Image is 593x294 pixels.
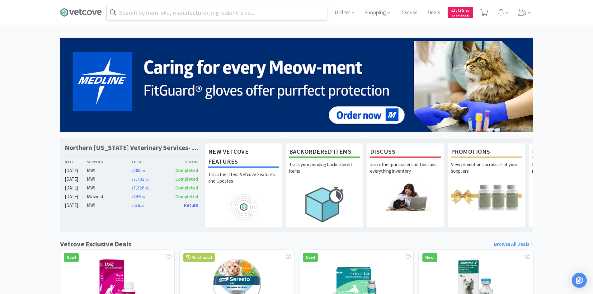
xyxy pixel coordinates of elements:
[175,194,198,199] span: Completed
[65,175,87,183] div: [DATE]
[131,204,133,208] span: $
[367,143,445,228] a: DiscussJoin other purchasers and discuss everything inventory
[184,202,198,208] span: Return
[131,159,165,165] div: Total
[451,183,522,211] img: hero_promotions.png
[464,9,469,13] span: . 15
[205,143,283,228] a: New Vetcove FeaturesTrack the latest Vetcove Features and Updates
[60,38,533,132] img: 5b85490d2c9a43ef9873369d65f5cc4c_481.png
[87,175,131,183] div: MWI
[451,14,469,18] span: Cash Back
[175,167,198,173] span: Completed
[87,202,131,209] div: MWI
[425,10,443,16] a: Deals
[494,240,533,248] a: Browse All Deals
[131,202,144,208] span: -36
[370,161,441,183] p: Join other purchasers and discuss everything inventory
[451,147,522,158] h1: Promotions
[131,167,145,173] span: 285
[65,159,87,165] div: Date
[289,183,360,226] img: hero_backorders.png
[131,169,133,173] span: $
[65,202,87,209] div: [DATE]
[165,159,199,165] div: Status
[65,202,199,209] a: [DATE]MWI$-36.20Return
[131,185,148,191] span: 3,326
[141,195,145,199] span: . 06
[451,161,522,183] p: View promotions across all of your suppliers
[87,167,131,174] div: MWI
[448,143,525,228] a: PromotionsView promotions across all of your suppliers
[65,193,199,200] a: [DATE]Midwest$249.06Completed
[87,193,131,200] div: Midwest
[131,176,148,182] span: 7,701
[370,147,441,158] h1: Discuss
[131,178,133,182] span: $
[141,169,145,173] span: . 00
[65,175,199,183] a: [DATE]MWI$7,701.43Completed
[208,193,279,221] img: hero_feature_roadmap.png
[370,183,441,211] img: hero_discuss.png
[65,167,199,174] a: [DATE]MWI$285.00Completed
[398,10,420,16] a: Discuss
[448,4,473,21] a: $1,735.15Cash Back
[87,184,131,192] div: MWI
[175,185,198,191] span: Completed
[208,147,279,168] h1: New Vetcove Features
[289,161,360,183] p: Track your pending backordered items
[144,178,148,182] span: . 43
[208,171,279,193] p: Track the latest Vetcove Features and Updates
[131,195,133,199] span: $
[60,239,131,250] h1: Vetcove Exclusive Deals
[144,186,148,190] span: . 82
[175,176,198,182] span: Completed
[140,204,144,208] span: . 20
[65,184,87,192] div: [DATE]
[65,193,87,200] div: [DATE]
[87,159,131,165] div: Supplier
[107,5,327,20] input: Search by item, sku, manufacturer, ingredient, size...
[572,273,587,288] div: Open Intercom Messenger
[289,147,360,158] h1: Backordered Items
[131,194,145,199] span: 249
[65,143,199,152] h1: Northern [US_STATE] Veterinary Services- [GEOGRAPHIC_DATA]
[451,7,469,13] span: 1,735
[65,167,87,174] div: [DATE]
[286,143,364,228] a: Backordered ItemsTrack your pending backordered items
[65,184,199,192] a: [DATE]MWI$3,326.82Completed
[131,186,133,190] span: $
[451,9,453,13] span: $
